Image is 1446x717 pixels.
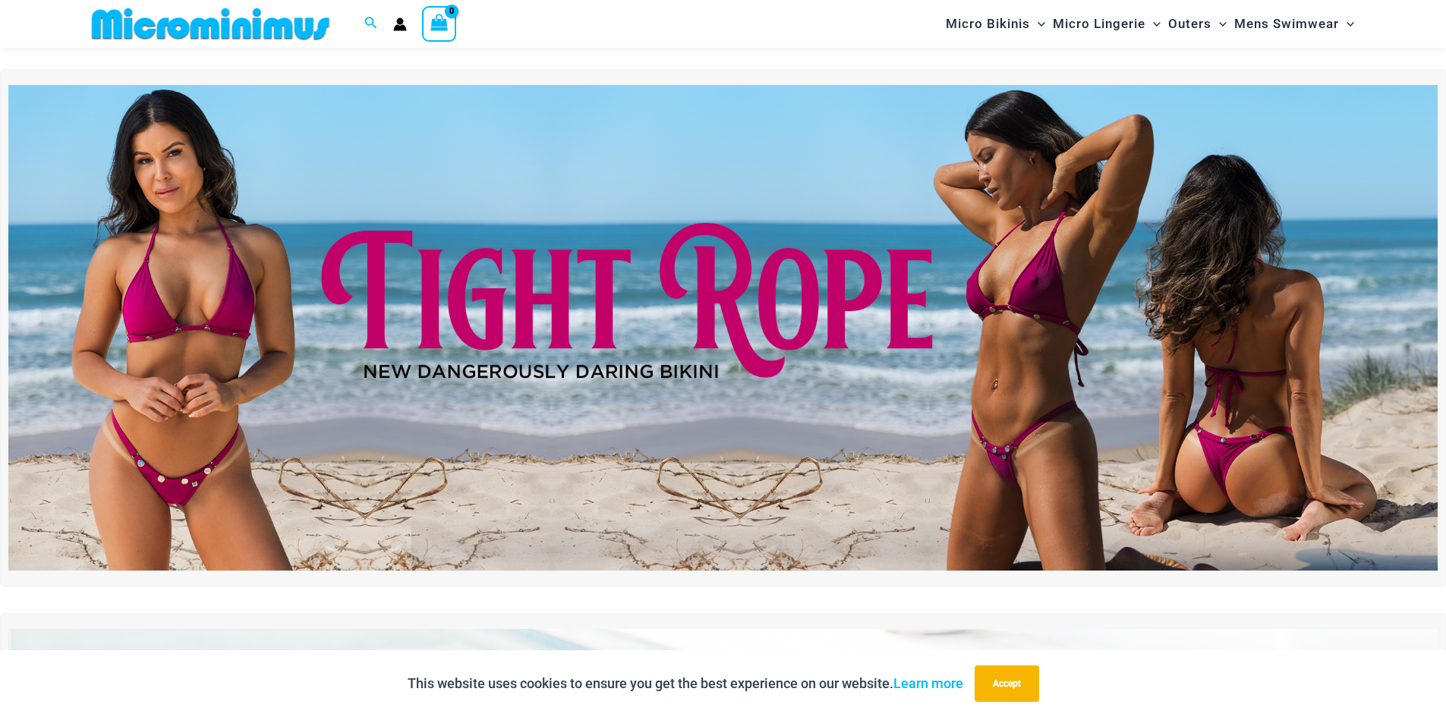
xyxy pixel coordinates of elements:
a: View Shopping Cart, empty [422,6,457,41]
span: Micro Bikinis [946,5,1030,43]
span: Menu Toggle [1211,5,1227,43]
a: Account icon link [393,17,407,31]
span: Micro Lingerie [1053,5,1145,43]
img: Tight Rope Pink Bikini [8,85,1438,571]
span: Mens Swimwear [1234,5,1339,43]
nav: Site Navigation [940,2,1361,46]
button: Accept [975,665,1039,702]
a: Search icon link [364,14,378,33]
a: Micro BikinisMenu ToggleMenu Toggle [942,5,1049,43]
img: MM SHOP LOGO FLAT [86,7,336,41]
span: Outers [1168,5,1211,43]
span: Menu Toggle [1030,5,1045,43]
span: Menu Toggle [1339,5,1354,43]
a: Mens SwimwearMenu ToggleMenu Toggle [1230,5,1358,43]
span: Menu Toggle [1145,5,1161,43]
p: This website uses cookies to ensure you get the best experience on our website. [408,672,963,695]
a: OutersMenu ToggleMenu Toggle [1164,5,1230,43]
a: Learn more [893,675,963,691]
a: Micro LingerieMenu ToggleMenu Toggle [1049,5,1164,43]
